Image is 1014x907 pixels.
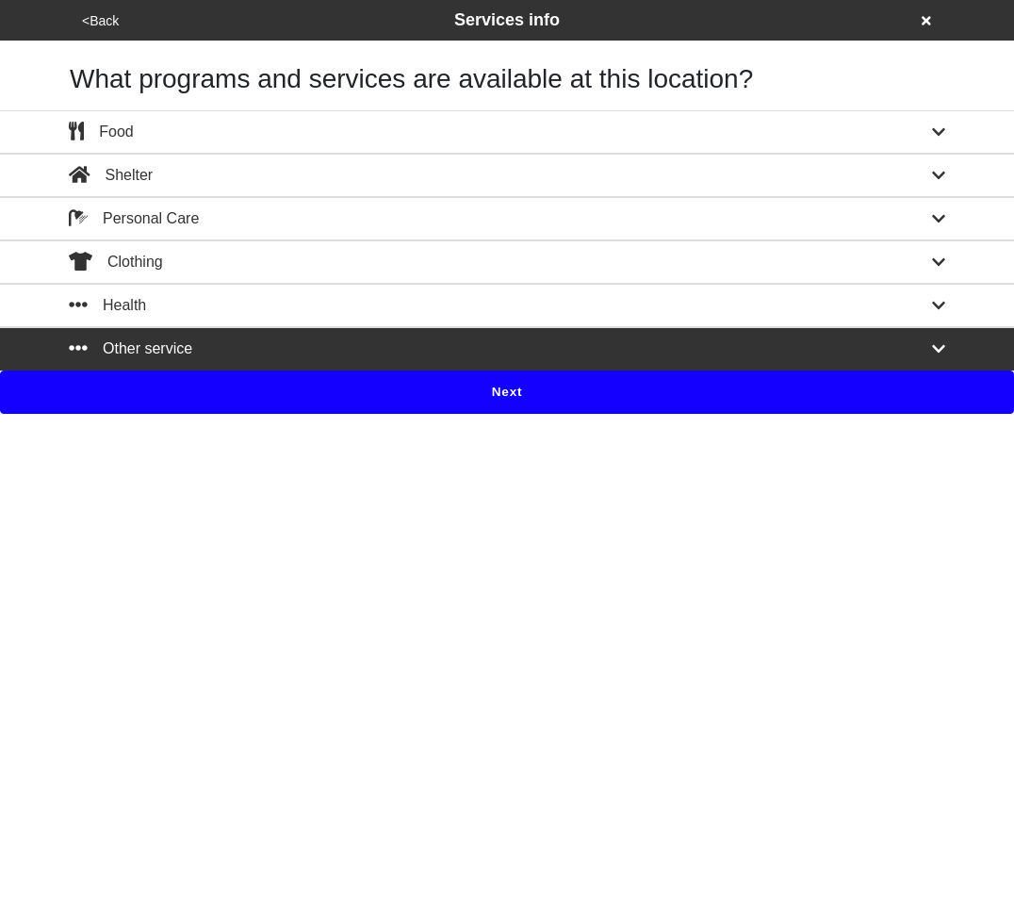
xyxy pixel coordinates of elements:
div: Clothing [69,251,163,273]
div: Other service [69,338,192,360]
div: Food [69,121,134,143]
h1: What programs and services are available at this location? [70,63,944,95]
div: Shelter [69,164,153,187]
button: <Back [76,10,124,32]
div: Health [69,294,146,317]
div: Personal Care [69,207,199,230]
span: Services info [454,10,560,29]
